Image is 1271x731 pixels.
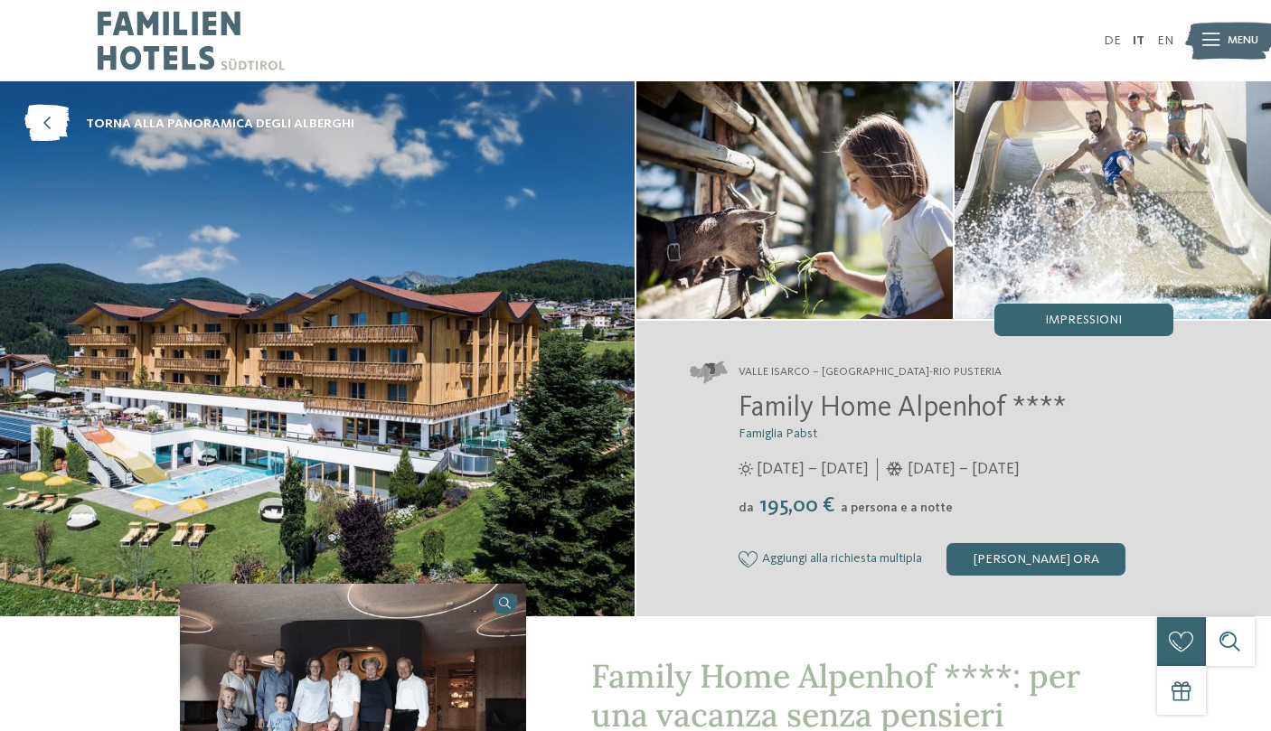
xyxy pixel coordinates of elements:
[955,81,1271,319] img: Nel family hotel a Maranza dove tutto è possibile
[886,462,903,476] i: Orari d'apertura inverno
[739,394,1067,423] span: Family Home Alpenhof ****
[1228,33,1258,49] span: Menu
[1045,314,1122,326] span: Impressioni
[841,501,953,514] span: a persona e a notte
[636,81,953,319] img: Nel family hotel a Maranza dove tutto è possibile
[739,364,1002,380] span: Valle Isarco – [GEOGRAPHIC_DATA]-Rio Pusteria
[24,106,354,143] a: torna alla panoramica degli alberghi
[908,458,1020,481] span: [DATE] – [DATE]
[762,552,922,567] span: Aggiungi alla richiesta multipla
[757,458,869,481] span: [DATE] – [DATE]
[756,495,839,517] span: 195,00 €
[739,501,754,514] span: da
[739,462,753,476] i: Orari d'apertura estate
[1104,34,1121,47] a: DE
[739,427,817,440] span: Famiglia Pabst
[1133,34,1144,47] a: IT
[86,115,354,133] span: torna alla panoramica degli alberghi
[946,543,1125,576] div: [PERSON_NAME] ora
[1157,34,1173,47] a: EN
